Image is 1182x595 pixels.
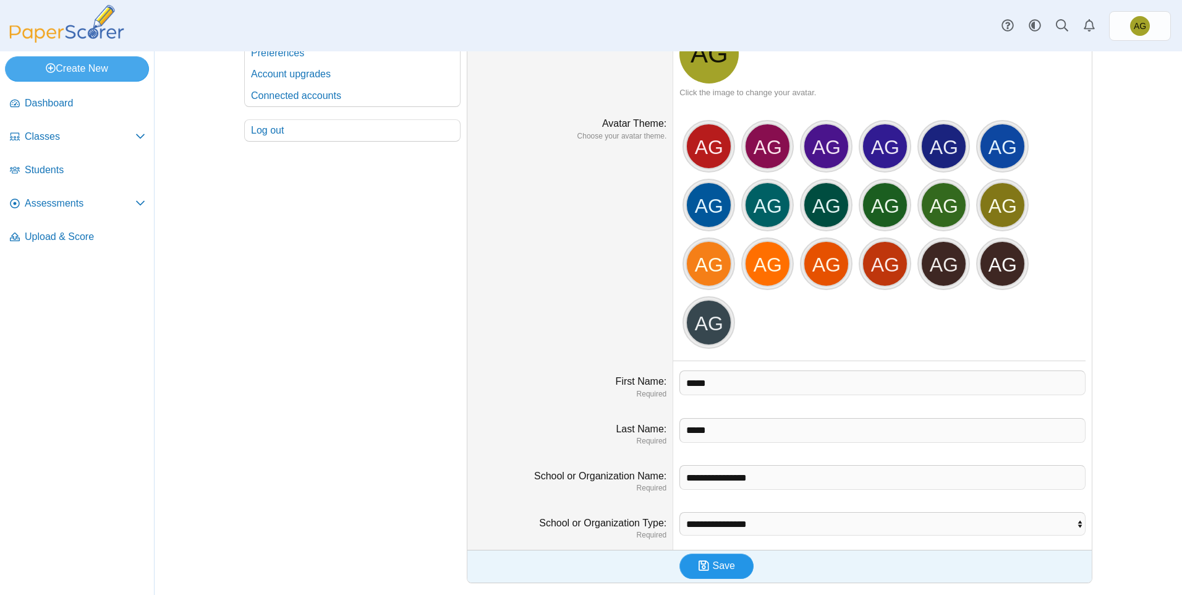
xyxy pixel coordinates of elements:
[744,241,791,287] div: AG
[5,223,150,252] a: Upload & Score
[679,24,739,83] a: Asena Goren
[686,182,732,228] div: AG
[803,182,849,228] div: AG
[539,518,666,528] label: School or Organization Type
[862,182,908,228] div: AG
[474,131,666,142] dfn: Choose your avatar theme.
[5,156,150,186] a: Students
[25,197,135,210] span: Assessments
[474,483,666,494] dfn: Required
[5,34,129,45] a: PaperScorer
[713,560,735,571] span: Save
[25,230,145,244] span: Upload & Score
[616,376,667,387] label: First Name
[5,5,129,43] img: PaperScorer
[679,554,754,578] button: Save
[679,87,1086,98] div: Click the image to change your avatar.
[862,123,908,169] div: AG
[979,182,1026,228] div: AG
[686,299,732,346] div: AG
[803,123,849,169] div: AG
[979,123,1026,169] div: AG
[686,241,732,287] div: AG
[1130,16,1150,36] span: Asena Goren
[25,96,145,110] span: Dashboard
[921,123,967,169] div: AG
[5,89,150,119] a: Dashboard
[744,182,791,228] div: AG
[474,389,666,400] dfn: Required
[1076,12,1103,40] a: Alerts
[979,241,1026,287] div: AG
[25,163,145,177] span: Students
[245,64,460,85] a: Account upgrades
[25,130,135,143] span: Classes
[245,120,460,141] a: Log out
[5,122,150,152] a: Classes
[803,241,849,287] div: AG
[921,182,967,228] div: AG
[245,85,460,106] a: Connected accounts
[686,123,732,169] div: AG
[691,41,728,67] span: Asena Goren
[1134,22,1146,30] span: Asena Goren
[602,118,666,129] label: Avatar Theme
[744,123,791,169] div: AG
[245,43,460,64] a: Preferences
[5,189,150,219] a: Assessments
[534,471,666,481] label: School or Organization Name
[5,56,149,81] a: Create New
[921,241,967,287] div: AG
[1109,11,1171,41] a: Asena Goren
[862,241,908,287] div: AG
[616,424,666,434] label: Last Name
[474,436,666,447] dfn: Required
[474,530,666,541] dfn: Required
